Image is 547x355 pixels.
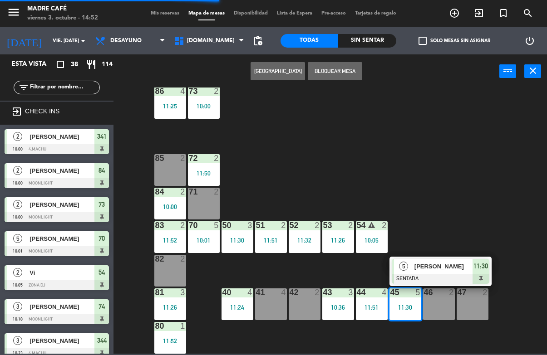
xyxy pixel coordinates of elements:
span: 5 [13,234,22,243]
div: 80 [155,322,156,330]
div: 10:00 [188,103,220,109]
div: 11:26 [322,237,354,243]
div: Todas [281,34,339,48]
i: add_circle_outline [449,8,460,19]
span: Lista de Espera [272,11,317,16]
i: crop_square [55,59,66,70]
button: menu [7,5,20,22]
div: 11:30 [222,237,253,243]
div: Esta vista [5,59,65,70]
div: 45 [390,288,391,297]
div: Sin sentar [338,34,396,48]
i: power_settings_new [524,35,535,46]
div: 11:26 [154,304,186,311]
span: Mapa de mesas [184,11,229,16]
div: Madre Café [27,5,98,14]
div: 83 [155,221,156,229]
i: arrow_drop_down [78,35,89,46]
i: restaurant [86,59,97,70]
div: 1 [180,322,186,330]
div: 2 [382,221,387,229]
div: 2 [180,255,186,263]
span: RESERVAR MESA [442,5,467,21]
span: 11:30 [473,261,488,272]
div: 2 [180,221,186,229]
div: 5 [415,288,421,297]
div: 2 [315,288,320,297]
div: 10:01 [188,237,220,243]
div: 81 [155,288,156,297]
span: [PERSON_NAME] [30,302,94,311]
div: 2 [214,154,219,162]
div: 11:30 [389,304,421,311]
i: search [522,8,533,19]
span: Mis reservas [146,11,184,16]
span: 70 [99,233,105,244]
div: 3 [247,221,253,229]
div: 11:52 [154,237,186,243]
button: close [524,64,541,78]
i: exit_to_app [473,8,484,19]
span: 3 [13,302,22,311]
div: 3 [348,288,354,297]
div: 11:24 [222,304,253,311]
div: 82 [155,255,156,263]
div: 11:51 [356,304,388,311]
div: 4 [247,288,253,297]
div: 5 [214,221,219,229]
div: 3 [180,288,186,297]
div: 2 [281,221,286,229]
div: 2 [214,87,219,95]
span: [PERSON_NAME] [30,234,94,243]
div: 84 [155,188,156,196]
div: 11:50 [188,170,220,176]
span: BUSCAR [516,5,540,21]
div: 40 [222,288,223,297]
span: [DOMAIN_NAME] [187,38,235,44]
div: 53 [323,221,324,229]
span: check_box_outline_blank [419,37,427,45]
span: [PERSON_NAME] [414,262,473,271]
span: WALK IN [467,5,491,21]
span: Tarjetas de regalo [350,11,401,16]
i: close [527,65,538,76]
span: 5 [399,262,408,271]
span: pending_actions [252,35,263,46]
span: 54 [99,267,105,278]
span: 344 [97,335,107,346]
span: 2 [13,268,22,277]
span: 2 [13,200,22,209]
div: 11:52 [154,338,186,344]
div: 43 [323,288,324,297]
i: warning [368,221,375,229]
div: 4 [281,288,286,297]
div: 4 [382,288,387,297]
div: 2 [315,221,320,229]
i: turned_in_not [498,8,509,19]
span: 74 [99,301,105,312]
button: [GEOGRAPHIC_DATA] [251,62,305,80]
span: 2 [13,166,22,175]
div: 85 [155,154,156,162]
span: 38 [71,59,78,70]
div: 2 [449,288,454,297]
div: 2 [180,154,186,162]
div: 2 [180,188,186,196]
span: 114 [102,59,113,70]
i: filter_list [18,82,29,93]
i: exit_to_app [11,106,22,117]
span: [PERSON_NAME] [30,132,94,141]
div: 11:32 [289,237,320,243]
span: 84 [99,165,105,176]
button: power_input [499,64,516,78]
div: 86 [155,87,156,95]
